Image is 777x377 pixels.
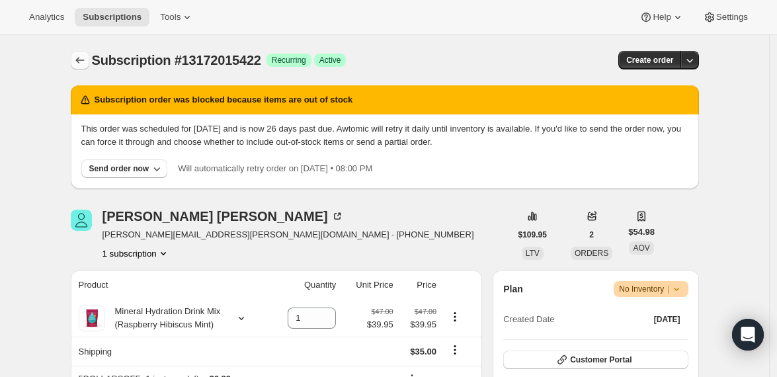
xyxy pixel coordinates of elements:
[367,318,393,331] span: $39.95
[619,282,682,296] span: No Inventory
[503,351,688,369] button: Customer Portal
[410,347,436,356] span: $35.00
[444,310,466,324] button: Product actions
[75,8,149,26] button: Subscriptions
[503,282,523,296] h2: Plan
[71,271,270,300] th: Product
[503,313,554,326] span: Created Date
[626,55,673,65] span: Create order
[632,8,692,26] button: Help
[340,271,397,300] th: Unit Price
[269,271,340,300] th: Quantity
[21,8,72,26] button: Analytics
[646,310,688,329] button: [DATE]
[526,249,540,258] span: LTV
[272,55,306,65] span: Recurring
[71,210,92,231] span: Marie-Philippe Duval
[654,314,680,325] span: [DATE]
[511,226,555,244] button: $109.95
[716,12,748,22] span: Settings
[518,230,547,240] span: $109.95
[102,228,474,241] span: [PERSON_NAME][EMAIL_ADDRESS][PERSON_NAME][DOMAIN_NAME] · [PHONE_NUMBER]
[589,230,594,240] span: 2
[81,122,688,149] p: This order was scheduled for [DATE] and is now 26 days past due. Awtomic will retry it daily unti...
[102,247,170,260] button: Product actions
[653,12,671,22] span: Help
[667,284,669,294] span: |
[178,162,372,175] p: Will automatically retry order on [DATE] • 08:00 PM
[581,226,602,244] button: 2
[570,355,632,365] span: Customer Portal
[89,163,149,174] div: Send order now
[397,271,440,300] th: Price
[695,8,756,26] button: Settings
[732,319,764,351] div: Open Intercom Messenger
[29,12,64,22] span: Analytics
[575,249,608,258] span: ORDERS
[628,226,655,239] span: $54.98
[372,308,393,315] small: $47.00
[95,93,353,106] h2: Subscription order was blocked because items are out of stock
[444,343,466,357] button: Shipping actions
[71,51,89,69] button: Subscriptions
[160,12,181,22] span: Tools
[152,8,202,26] button: Tools
[81,159,168,178] button: Send order now
[319,55,341,65] span: Active
[415,308,436,315] small: $47.00
[618,51,681,69] button: Create order
[71,337,270,366] th: Shipping
[105,305,224,331] div: Mineral Hydration Drink Mix (Raspberry Hibiscus Mint)
[633,243,649,253] span: AOV
[79,305,105,331] img: product img
[92,53,261,67] span: Subscription #13172015422
[83,12,142,22] span: Subscriptions
[401,318,436,331] span: $39.95
[102,210,344,223] div: [PERSON_NAME] [PERSON_NAME]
